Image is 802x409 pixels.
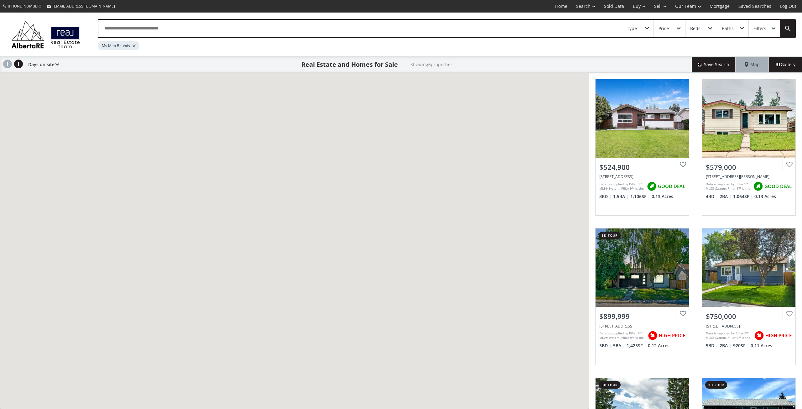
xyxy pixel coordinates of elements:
[706,182,750,191] div: Data is supplied by Pillar 9™ MLS® System. Pillar 9™ is the owner of the copyright in its MLS® Sy...
[8,19,83,50] img: Logo
[733,193,753,200] span: 1,064 SF
[589,222,695,371] a: 3d tour$899,999[STREET_ADDRESS]Data is supplied by Pillar 9™ MLS® System. Pillar 9™ is the owner ...
[769,57,802,72] div: Gallery
[706,193,718,200] span: 4 BD
[627,343,646,349] span: 1,425 SF
[695,222,802,371] a: $750,000[STREET_ADDRESS]Data is supplied by Pillar 9™ MLS® System. Pillar 9™ is the owner of the ...
[659,332,685,339] span: HIGH PRICE
[754,193,776,200] span: 0.13 Acres
[645,180,658,193] img: rating icon
[753,26,766,31] div: Filters
[646,329,659,342] img: rating icon
[44,0,118,12] a: [EMAIL_ADDRESS][DOMAIN_NAME]
[706,162,792,172] div: $579,000
[630,193,650,200] span: 1,106 SF
[599,162,685,172] div: $524,900
[706,331,751,340] div: Data is supplied by Pillar 9™ MLS® System. Pillar 9™ is the owner of the copyright in its MLS® Sy...
[589,73,695,222] a: $524,900[STREET_ADDRESS]Data is supplied by Pillar 9™ MLS® System. Pillar 9™ is the owner of the ...
[658,183,685,190] span: GOOD DEAL
[25,57,59,72] div: Days on site
[722,26,734,31] div: Baths
[53,3,115,9] span: [EMAIL_ADDRESS][DOMAIN_NAME]
[599,323,685,329] div: 9819 2 Street SE, Calgary, AB T2J 0W3
[599,193,612,200] span: 3 BD
[751,343,772,349] span: 0.11 Acres
[695,73,802,222] a: $579,000[STREET_ADDRESS][PERSON_NAME]Data is supplied by Pillar 9™ MLS® System. Pillar 9™ is the ...
[752,180,764,193] img: rating icon
[733,343,749,349] span: 920 SF
[652,193,673,200] span: 0.13 Acres
[720,193,732,200] span: 2 BA
[599,182,644,191] div: Data is supplied by Pillar 9™ MLS® System. Pillar 9™ is the owner of the copyright in its MLS® Sy...
[745,61,760,68] span: Map
[627,26,637,31] div: Type
[706,343,718,349] span: 5 BD
[599,331,645,340] div: Data is supplied by Pillar 9™ MLS® System. Pillar 9™ is the owner of the copyright in its MLS® Sy...
[613,343,625,349] span: 5 BA
[301,60,398,69] h1: Real Estate and Homes for Sale
[98,41,139,50] div: My Map Bounds
[599,174,685,179] div: 9808 Austin Road SE, Calgary, AB T2J 0Z2
[736,57,769,72] div: Map
[599,312,685,321] div: $899,999
[410,62,453,67] h2: Showing 6 properties
[765,332,792,339] span: HIGH PRICE
[764,183,792,190] span: GOOD DEAL
[776,61,795,68] span: Gallery
[8,3,41,9] span: [PHONE_NUMBER]
[690,26,700,31] div: Beds
[692,57,736,72] button: Save Search
[720,343,732,349] span: 2 BA
[659,26,669,31] div: Price
[753,329,765,342] img: rating icon
[648,343,669,349] span: 0.12 Acres
[706,174,792,179] div: 211 Allan Crescent SE, Calgary, AB T2J0T3
[599,343,612,349] span: 5 BD
[613,193,629,200] span: 1.5 BA
[706,323,792,329] div: 9608 5 Street SE, Calgary, AB T2J 1K6
[706,312,792,321] div: $750,000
